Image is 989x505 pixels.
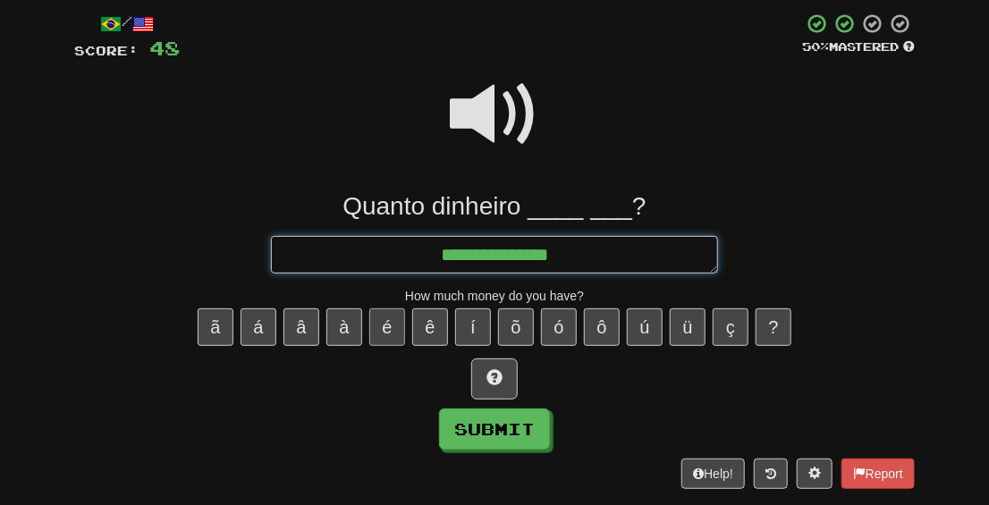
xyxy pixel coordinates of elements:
[498,308,534,346] button: õ
[713,308,748,346] button: ç
[627,308,663,346] button: ú
[412,308,448,346] button: ê
[369,308,405,346] button: é
[74,287,915,305] div: How much money do you have?
[283,308,319,346] button: â
[756,308,791,346] button: ?
[802,39,915,55] div: Mastered
[74,13,180,35] div: /
[198,308,233,346] button: ã
[541,308,577,346] button: ó
[670,308,706,346] button: ü
[241,308,276,346] button: á
[439,408,550,450] button: Submit
[149,37,180,59] span: 48
[455,308,491,346] button: í
[841,459,915,489] button: Report
[584,308,620,346] button: ô
[802,39,829,54] span: 50 %
[74,190,915,223] div: Quanto dinheiro ____ ___?
[74,43,139,58] span: Score:
[326,308,362,346] button: à
[681,459,745,489] button: Help!
[754,459,788,489] button: Round history (alt+y)
[471,358,518,400] button: Hint!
